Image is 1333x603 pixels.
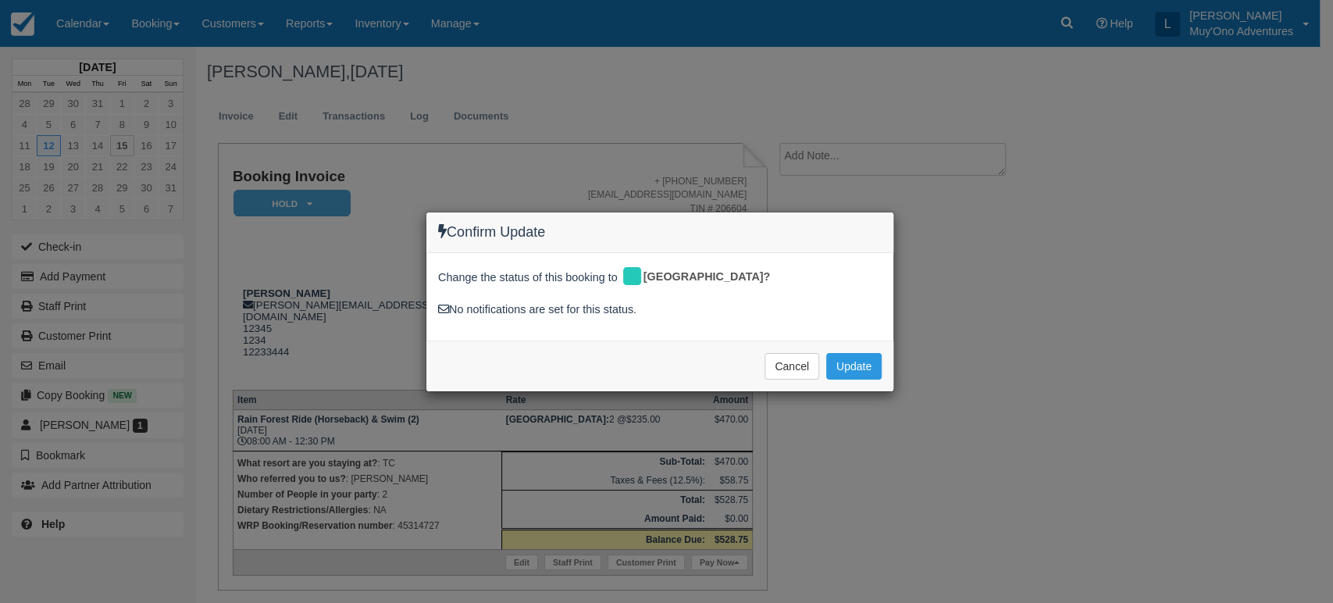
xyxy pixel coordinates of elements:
[765,353,819,380] button: Cancel
[438,301,882,318] div: No notifications are set for this status.
[438,224,882,241] h4: Confirm Update
[826,353,882,380] button: Update
[438,269,618,290] span: Change the status of this booking to
[621,265,782,290] div: [GEOGRAPHIC_DATA]?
